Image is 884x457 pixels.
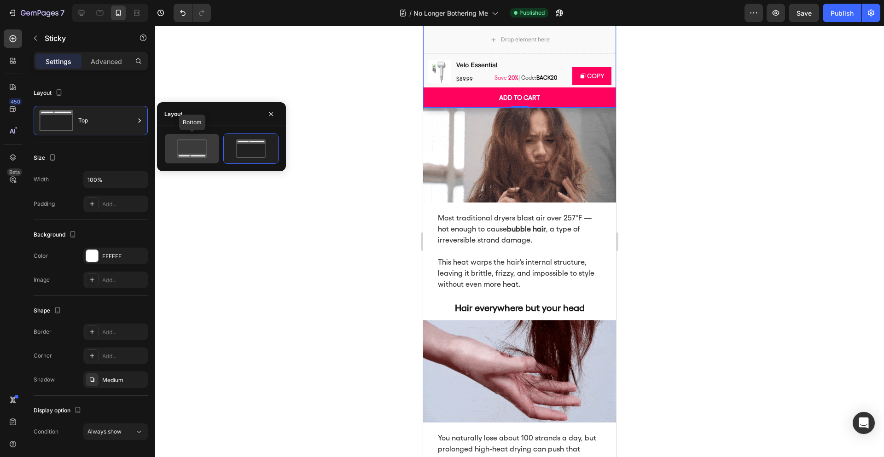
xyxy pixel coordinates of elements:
[102,252,145,260] div: FFFFFF
[519,9,545,17] span: Published
[102,352,145,360] div: Add...
[60,7,64,18] p: 7
[34,405,83,417] div: Display option
[102,328,145,336] div: Add...
[34,175,49,184] div: Width
[409,8,412,18] span: /
[34,352,52,360] div: Corner
[174,4,211,22] div: Undo/Redo
[7,168,22,176] div: Beta
[789,4,819,22] button: Save
[34,276,50,284] div: Image
[102,376,145,384] div: Medium
[102,200,145,208] div: Add...
[34,328,52,336] div: Border
[78,110,134,131] div: Top
[4,4,69,22] button: 7
[34,229,78,241] div: Background
[34,200,55,208] div: Padding
[34,305,63,317] div: Shape
[34,87,64,99] div: Layout
[823,4,861,22] button: Publish
[34,376,55,384] div: Shadow
[15,407,178,440] p: You naturally lose about 100 strands a day, but prolonged high-heat drying can push that number m...
[46,57,71,66] p: Settings
[45,33,123,44] p: Sticky
[87,428,122,435] span: Always show
[853,412,875,434] div: Open Intercom Messenger
[34,428,58,436] div: Condition
[164,110,182,118] div: Layout
[83,423,148,440] button: Always show
[102,276,145,284] div: Add...
[423,26,616,457] iframe: Design area
[34,152,58,164] div: Size
[84,171,147,188] input: Auto
[797,9,812,17] span: Save
[413,8,488,18] span: No Longer Bothering Me
[831,8,854,18] div: Publish
[91,57,122,66] p: Advanced
[34,252,48,260] div: Color
[9,98,22,105] div: 450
